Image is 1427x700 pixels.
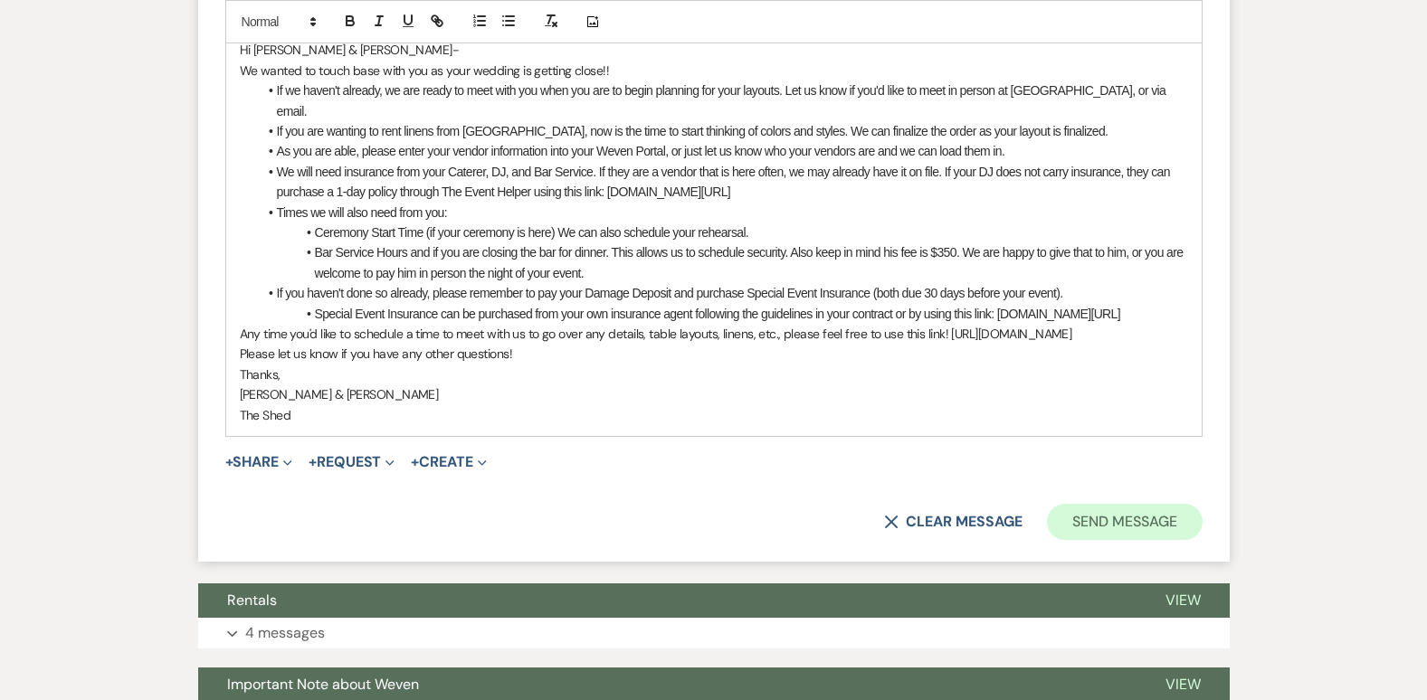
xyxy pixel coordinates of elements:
[258,141,1188,161] li: As you are able, please enter your vendor information into your Weven Portal, or just let us know...
[240,324,1188,344] p: Any time you'd like to schedule a time to meet with us to go over any details, table layouts, lin...
[240,384,1188,404] p: [PERSON_NAME] & [PERSON_NAME]
[240,61,1188,80] p: We wanted to touch base with you as your wedding is getting close!!
[240,364,1188,384] p: Thanks,
[411,455,486,469] button: Create
[227,591,277,610] span: Rentals
[258,203,1188,222] li: Times we will also need from you:
[884,515,1022,529] button: Clear message
[225,455,293,469] button: Share
[258,222,1188,242] li: Ceremony Start Time (if your ceremony is here) We can also schedule your rehearsal.
[225,455,233,469] span: +
[1165,675,1201,694] span: View
[258,304,1188,324] li: Special Event Insurance can be purchased from your own insurance agent following the guidelines i...
[309,455,317,469] span: +
[1165,591,1201,610] span: View
[198,583,1137,618] button: Rentals
[1137,583,1230,618] button: View
[240,40,1188,60] p: Hi [PERSON_NAME] & [PERSON_NAME]-
[240,405,1188,425] p: The Shed
[240,344,1188,364] p: Please let us know if you have any other questions!
[309,455,395,469] button: Request
[198,618,1230,648] button: 4 messages
[411,455,419,469] span: +
[245,621,325,645] p: 4 messages
[227,675,419,694] span: Important Note about Weven
[258,80,1188,121] li: If we haven't already, we are ready to meet with you when you are to begin planning for your layo...
[258,162,1188,203] li: We will need insurance from your Caterer, DJ, and Bar Service. If they are a vendor that is here ...
[258,121,1188,141] li: If you are wanting to rent linens from [GEOGRAPHIC_DATA], now is the time to start thinking of co...
[1047,504,1202,540] button: Send Message
[258,242,1188,283] li: Bar Service Hours and if you are closing the bar for dinner. This allows us to schedule security....
[258,283,1188,303] li: If you haven't done so already, please remember to pay your Damage Deposit and purchase Special E...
